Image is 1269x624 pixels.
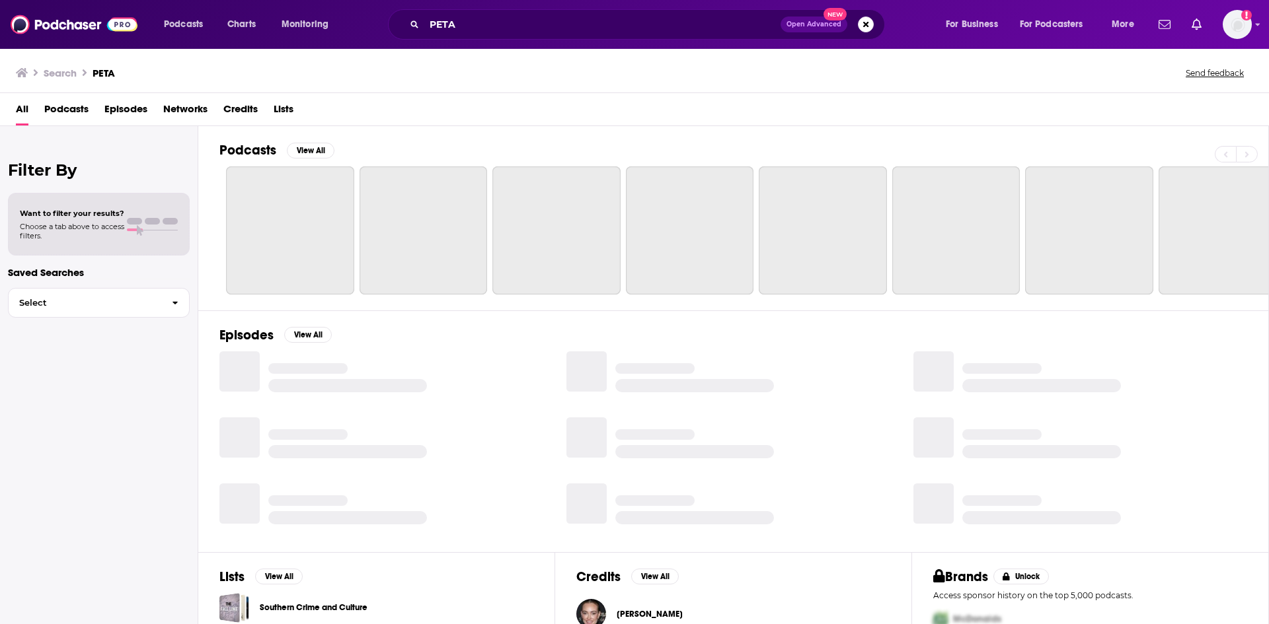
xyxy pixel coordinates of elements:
[9,298,161,307] span: Select
[16,98,28,125] a: All
[219,327,274,343] h2: Episodes
[1153,13,1176,36] a: Show notifications dropdown
[284,327,332,343] button: View All
[1223,10,1252,39] img: User Profile
[946,15,998,34] span: For Business
[219,569,303,585] a: ListsView All
[11,12,137,37] img: Podchaser - Follow, Share and Rate Podcasts
[1112,15,1134,34] span: More
[1102,14,1151,35] button: open menu
[272,14,346,35] button: open menu
[787,21,841,28] span: Open Advanced
[824,8,847,20] span: New
[424,14,781,35] input: Search podcasts, credits, & more...
[933,590,1247,600] p: Access sponsor history on the top 5,000 podcasts.
[1020,15,1083,34] span: For Podcasters
[933,569,988,585] h2: Brands
[287,143,334,158] button: View All
[227,15,256,34] span: Charts
[219,569,245,585] h2: Lists
[164,15,203,34] span: Podcasts
[937,14,1015,35] button: open menu
[1182,67,1248,79] button: Send feedback
[576,569,679,585] a: CreditsView All
[255,569,303,584] button: View All
[8,160,190,180] h2: Filter By
[1011,14,1102,35] button: open menu
[219,327,332,343] a: EpisodesView All
[163,98,208,125] a: Networks
[282,15,328,34] span: Monitoring
[1223,10,1252,39] button: Show profile menu
[104,98,147,125] a: Episodes
[401,9,898,40] div: Search podcasts, credits, & more...
[20,222,124,240] span: Choose a tab above to access filters.
[8,266,190,279] p: Saved Searches
[1241,10,1252,20] svg: Add a profile image
[20,209,124,218] span: Want to filter your results?
[274,98,293,125] a: Lists
[44,67,77,79] h3: Search
[781,17,847,32] button: Open AdvancedNew
[260,600,367,615] a: Southern Crime and Culture
[631,569,679,584] button: View All
[219,142,276,158] h2: Podcasts
[993,569,1050,584] button: Unlock
[44,98,89,125] a: Podcasts
[219,142,334,158] a: PodcastsView All
[155,14,220,35] button: open menu
[219,14,264,35] a: Charts
[617,609,683,619] a: Peta Murgatroyd
[223,98,258,125] a: Credits
[93,67,115,79] h3: PETA
[1186,13,1207,36] a: Show notifications dropdown
[617,609,683,619] span: [PERSON_NAME]
[219,593,249,623] a: Southern Crime and Culture
[576,569,621,585] h2: Credits
[8,288,190,318] button: Select
[1223,10,1252,39] span: Logged in as WesBurdett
